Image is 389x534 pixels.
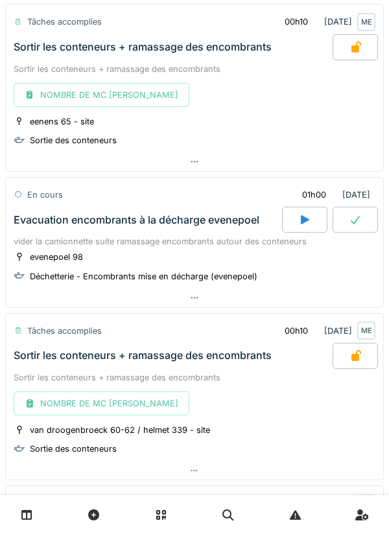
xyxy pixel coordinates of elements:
[27,325,102,337] div: Tâches accomplies
[285,16,308,28] div: 00h10
[27,189,63,201] div: En cours
[274,491,375,515] div: [DATE]
[274,10,375,34] div: [DATE]
[14,83,189,107] div: NOMBRE DE MC [PERSON_NAME]
[30,270,257,283] div: Déchetterie - Encombrants mise en décharge (evenepoel)
[274,319,375,343] div: [DATE]
[285,325,308,337] div: 00h10
[357,13,375,31] div: ME
[14,235,375,248] div: vider la camionnette suite ramassage encombrants autour des conteneurs
[291,183,375,207] div: [DATE]
[30,134,117,146] div: Sortie des conteneurs
[30,115,94,128] div: eenens 65 - site
[27,16,102,28] div: Tâches accomplies
[30,251,83,263] div: evenepoel 98
[357,321,375,340] div: ME
[14,391,189,415] div: NOMBRE DE MC [PERSON_NAME]
[302,189,326,201] div: 01h00
[30,443,117,455] div: Sortie des conteneurs
[14,41,272,53] div: Sortir les conteneurs + ramassage des encombrants
[14,63,375,75] div: Sortir les conteneurs + ramassage des encombrants
[14,371,375,384] div: Sortir les conteneurs + ramassage des encombrants
[14,349,272,362] div: Sortir les conteneurs + ramassage des encombrants
[30,424,210,436] div: van droogenbroeck 60-62 / helmet 339 - site
[357,494,375,513] div: ME
[14,214,259,226] div: Evacuation encombrants à la décharge evenepoel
